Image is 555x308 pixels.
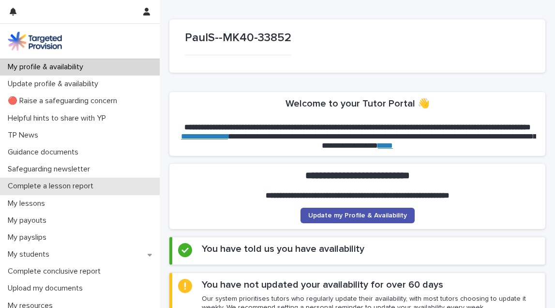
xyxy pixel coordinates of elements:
[4,131,46,140] p: TP News
[4,199,53,208] p: My lessons
[4,182,101,191] p: Complete a lesson report
[4,79,106,89] p: Update profile & availability
[4,233,54,242] p: My payslips
[4,267,108,276] p: Complete conclusive report
[185,31,291,45] p: PaulS--MK40-33852
[4,62,91,72] p: My profile & availability
[4,114,114,123] p: Helpful hints to share with YP
[285,98,430,109] h2: Welcome to your Tutor Portal 👋
[308,212,407,219] span: Update my Profile & Availability
[300,208,415,223] a: Update my Profile & Availability
[4,165,98,174] p: Safeguarding newsletter
[4,96,125,106] p: 🔴 Raise a safeguarding concern
[4,250,57,259] p: My students
[4,216,54,225] p: My payouts
[4,284,90,293] p: Upload my documents
[4,148,86,157] p: Guidance documents
[202,243,364,255] h2: You have told us you have availability
[202,279,443,291] h2: You have not updated your availability for over 60 days
[8,31,62,51] img: M5nRWzHhSzIhMunXDL62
